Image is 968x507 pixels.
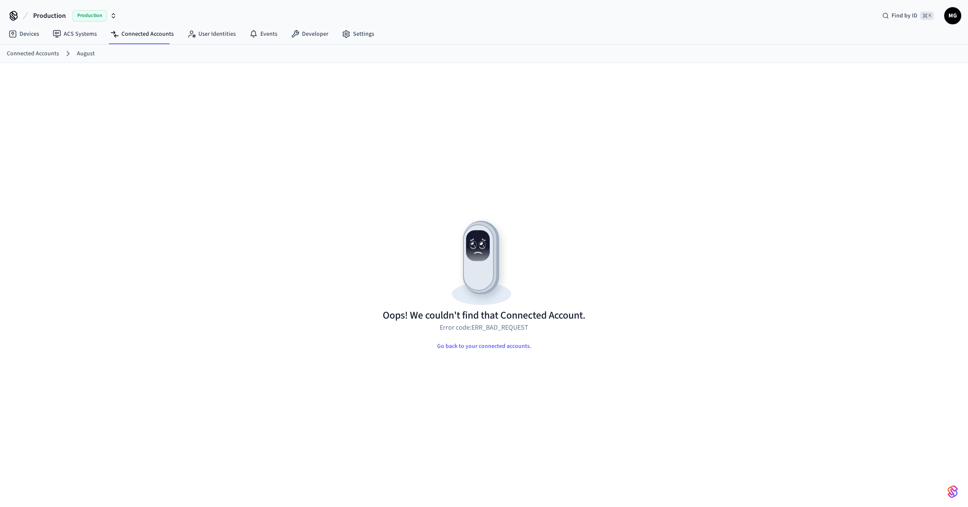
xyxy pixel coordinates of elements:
span: Production [73,10,107,21]
h1: Oops! We couldn't find that Connected Account. [383,309,585,322]
div: Find by ID⌘ K [875,8,941,23]
span: MG [945,8,960,23]
a: Connected Accounts [104,26,181,42]
a: Developer [284,26,335,42]
img: Resource not found [383,214,585,309]
a: ACS Systems [46,26,104,42]
a: Settings [335,26,381,42]
img: SeamLogoGradient.69752ec5.svg [948,485,958,498]
a: Connected Accounts [7,49,59,58]
span: ⌘ K [920,11,934,20]
a: August [77,49,95,58]
a: Devices [2,26,46,42]
button: MG [944,7,961,24]
span: Find by ID [892,11,917,20]
button: Go back to your connected accounts. [430,338,538,355]
p: Error code: ERR_BAD_REQUEST [440,322,528,333]
a: Events [243,26,284,42]
span: Production [33,11,66,21]
a: User Identities [181,26,243,42]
